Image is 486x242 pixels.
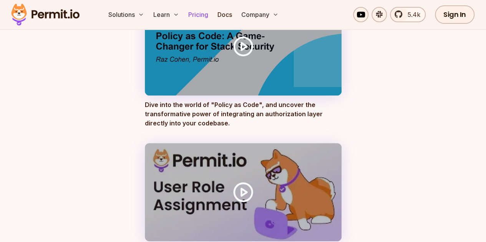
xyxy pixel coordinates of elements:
[390,7,426,22] a: 5.4k
[8,2,83,28] img: Permit logo
[145,100,342,128] p: Dive into the world of "Policy as Code", and uncover the transformative power of integrating an a...
[185,7,211,22] a: Pricing
[150,7,182,22] button: Learn
[214,7,235,22] a: Docs
[105,7,147,22] button: Solutions
[435,5,474,24] a: Sign In
[238,7,282,22] button: Company
[403,10,420,19] span: 5.4k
